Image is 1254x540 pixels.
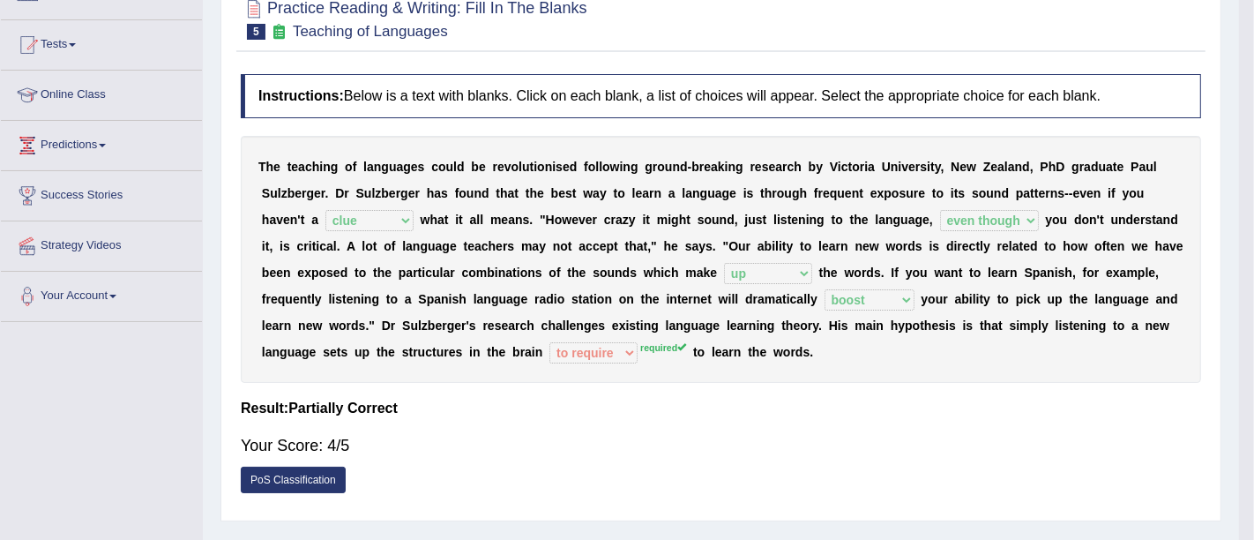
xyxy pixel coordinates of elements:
b: o [511,160,519,174]
b: t [287,160,292,174]
b: t [496,186,500,200]
b: a [775,160,782,174]
b: a [715,186,722,200]
b: o [852,160,860,174]
b: t [1113,160,1117,174]
a: Success Stories [1,171,202,215]
b: v [1079,186,1086,200]
b: a [1106,160,1113,174]
b: e [571,213,578,227]
b: o [777,186,785,200]
b: n [1050,186,1058,200]
b: o [705,213,713,227]
b: i [552,160,556,174]
b: l [519,160,522,174]
b: v [276,213,283,227]
b: t [526,186,530,200]
b: r [818,186,823,200]
b: s [747,186,754,200]
b: r [750,160,755,174]
b: Z [983,160,991,174]
b: a [711,160,718,174]
b: l [453,160,457,174]
b: e [411,160,418,174]
b: r [321,186,325,200]
b: l [632,186,636,200]
b: u [837,186,845,200]
b: a [1084,160,1091,174]
b: d [457,160,465,174]
b: h [500,186,508,200]
b: h [266,160,274,174]
b: g [631,160,638,174]
b: g [307,186,315,200]
b: g [671,213,679,227]
a: Strategy Videos [1,221,202,266]
b: n [545,160,553,174]
b: o [459,186,467,200]
b: e [558,186,565,200]
b: U [882,160,891,174]
a: PoS Classification [241,467,346,493]
b: t [954,186,959,200]
a: Tests [1,20,202,64]
b: o [892,186,899,200]
b: s [565,186,572,200]
b: u [712,213,720,227]
b: . [325,186,329,200]
b: e [755,160,762,174]
b: u [906,186,914,200]
b: u [665,160,673,174]
b: a [434,186,441,200]
b: i [899,160,902,174]
b: r [915,160,920,174]
b: a [311,213,318,227]
b: u [467,186,474,200]
b: r [699,160,704,174]
b: n [692,186,700,200]
b: S [262,186,270,200]
b: v [504,160,511,174]
b: g [645,160,653,174]
b: g [403,160,411,174]
b: t [646,213,650,227]
b: y [816,160,823,174]
h4: Below is a text with blanks. Click on each blank, a list of choices will appear. Select the appro... [241,74,1201,118]
b: v [578,213,586,227]
b: a [668,186,676,200]
b: t [932,186,937,200]
b: l [595,160,599,174]
b: h [800,186,808,200]
b: e [1086,186,1094,200]
b: n [323,160,331,174]
b: h [794,160,802,174]
b: r [860,160,864,174]
b: n [654,186,662,200]
b: n [290,213,298,227]
b: f [584,160,588,174]
b: i [319,160,323,174]
b: a [1139,160,1146,174]
b: s [556,160,563,174]
b: d [481,186,489,200]
b: o [937,186,944,200]
b: e [314,186,321,200]
b: u [389,160,397,174]
b: u [270,186,278,200]
b: r [396,186,400,200]
b: l [599,160,602,174]
b: Instructions: [258,88,344,103]
b: e [291,160,298,174]
b: e [283,213,290,227]
b: s [972,186,979,200]
b: a [508,186,515,200]
b: s [920,160,927,174]
b: b [381,186,389,200]
b: w [562,213,571,227]
b: P [1040,160,1048,174]
b: t [572,186,577,200]
b: s [899,186,907,200]
b: v [901,160,908,174]
b: i [927,160,930,174]
b: n [474,186,482,200]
